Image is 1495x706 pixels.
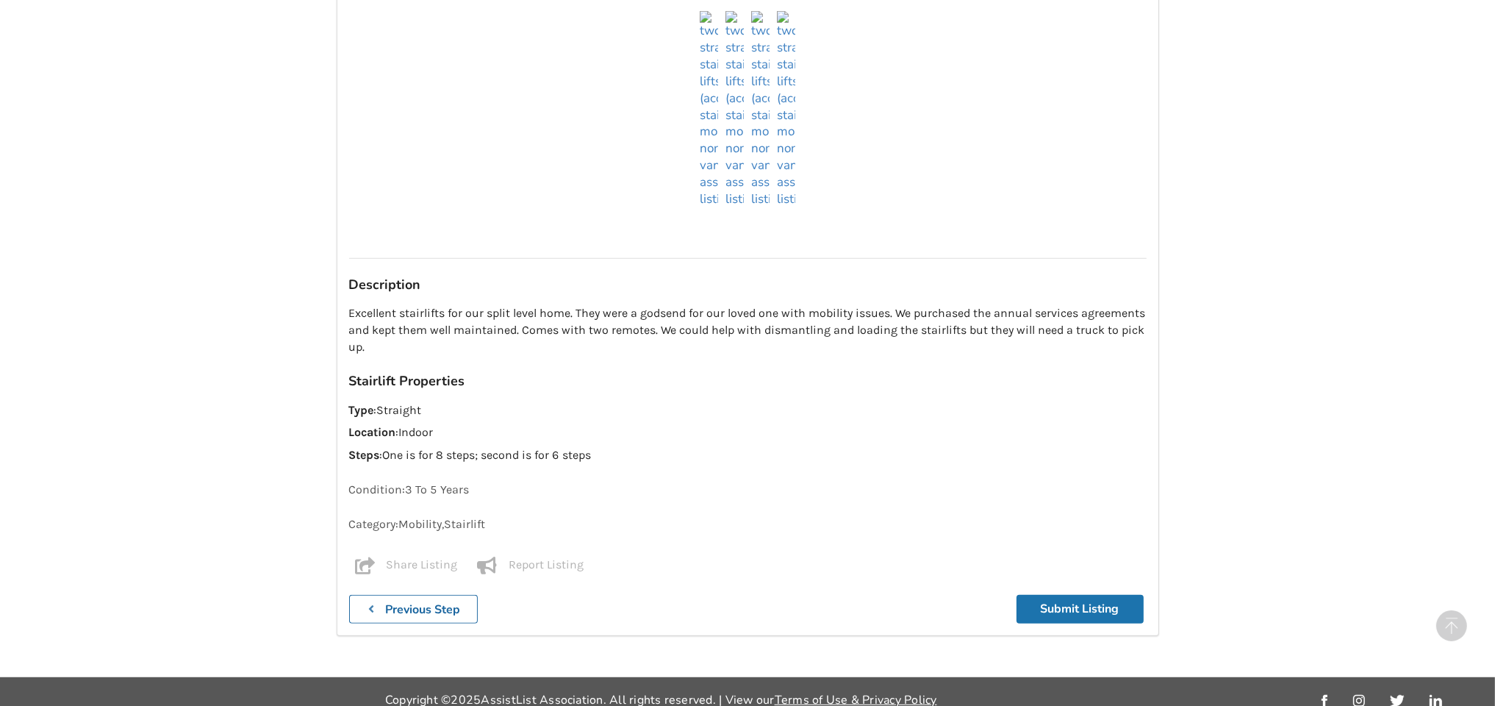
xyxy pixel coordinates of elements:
[751,11,770,207] img: two straight stair lifts (acorn)-stairlift-mobility-north vancouver-assistlist-listing
[349,482,1147,499] p: Condition: 3 To 5 Years
[349,516,1147,533] p: Category: Mobility , Stairlift
[349,447,1147,464] p: : One is for 8 steps; second is for 6 steps
[349,403,374,417] strong: Type
[349,595,478,624] button: Previous Step
[509,557,584,574] p: Report Listing
[349,424,1147,441] p: : Indoor
[349,425,396,439] strong: Location
[1017,595,1144,624] button: Submit Listing
[349,277,1147,293] h3: Description
[700,11,718,207] img: two straight stair lifts (acorn)-stairlift-mobility-north vancouver-assistlist-listing
[385,602,460,618] b: Previous Step
[725,11,744,207] img: two straight stair lifts (acorn)-stairlift-mobility-north vancouver-assistlist-listing
[349,448,380,462] strong: Steps
[349,402,1147,419] p: : Straight
[349,373,1147,390] h3: Stairlift Properties
[777,11,795,207] img: two straight stair lifts (acorn)-stairlift-mobility-north vancouver-assistlist-listing
[349,305,1147,356] p: Excellent stairlifts for our split level home. They were a godsend for our loved one with mobilit...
